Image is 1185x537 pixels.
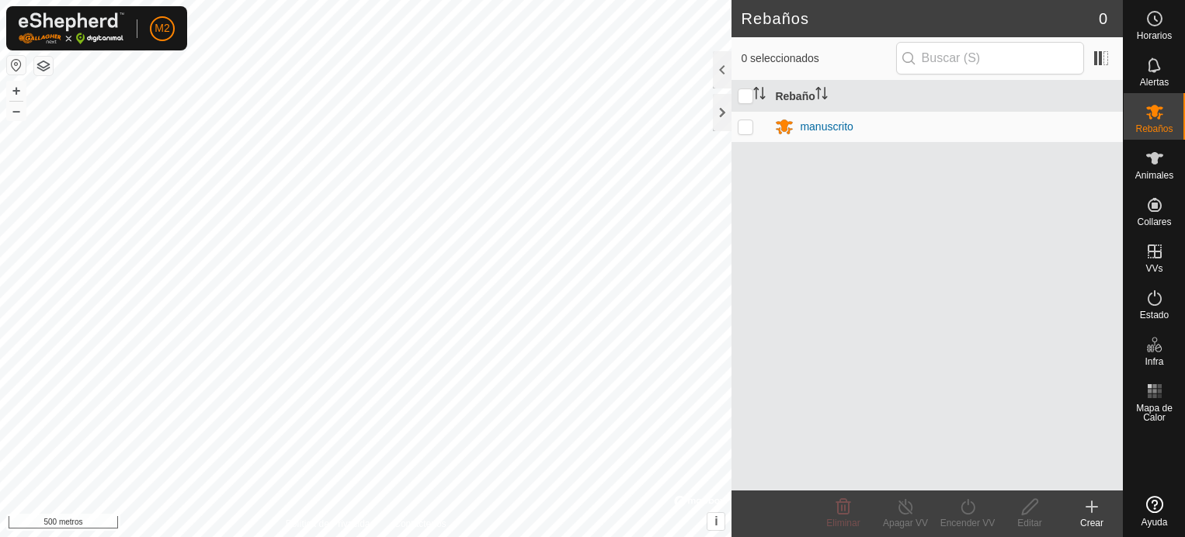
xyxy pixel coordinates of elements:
[741,52,818,64] font: 0 seleccionados
[7,102,26,120] button: –
[19,12,124,44] img: Logotipo de Gallagher
[155,22,169,34] font: M2
[1135,170,1173,181] font: Animales
[1140,77,1169,88] font: Alertas
[394,517,446,531] a: Contáctenos
[940,518,996,528] font: Encender VV
[1145,356,1163,367] font: Infra
[826,518,860,528] font: Eliminar
[714,514,718,528] font: i
[1136,403,1173,423] font: Mapa de Calor
[1145,263,1162,274] font: VVs
[707,513,725,530] button: i
[34,57,53,75] button: Capas del Mapa
[7,81,26,100] button: +
[1099,10,1107,27] font: 0
[7,56,26,74] button: Restablecer Mapa
[800,120,853,133] font: manuscrito
[1137,217,1171,227] font: Collares
[12,82,21,99] font: +
[394,518,446,529] font: Contáctenos
[753,89,766,102] p-sorticon: Activar para ordenar
[815,89,828,102] p-sorticon: Activar para ordenar
[741,10,809,27] font: Rebaños
[1142,517,1168,528] font: Ayuda
[1137,30,1172,41] font: Horarios
[1140,310,1169,320] font: Estado
[286,518,375,529] font: Política de Privacidad
[1080,518,1103,528] font: Crear
[775,90,815,102] font: Rebaño
[896,42,1084,74] input: Buscar (S)
[1135,123,1173,134] font: Rebaños
[12,102,20,119] font: –
[286,517,375,531] a: Política de Privacidad
[1124,490,1185,533] a: Ayuda
[1017,518,1041,528] font: Editar
[883,518,928,528] font: Apagar VV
